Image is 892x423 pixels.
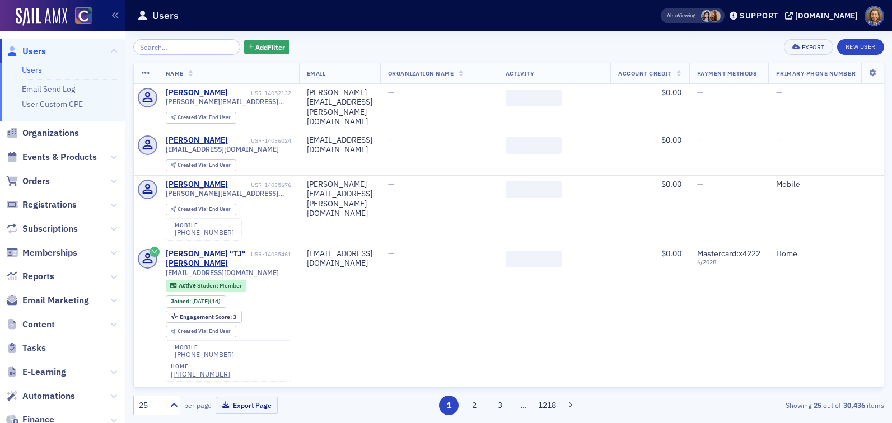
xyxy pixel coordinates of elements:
div: home [171,363,230,370]
span: [EMAIL_ADDRESS][DOMAIN_NAME] [166,269,279,277]
div: Created Via: End User [166,326,236,337]
span: Engagement Score : [180,313,233,321]
span: $0.00 [661,135,681,145]
label: per page [184,400,212,410]
span: Mastercard : x4222 [697,248,760,258]
span: — [388,248,394,258]
a: Users [6,45,46,58]
span: Subscriptions [22,223,78,235]
div: 3 [180,314,236,320]
div: mobile [175,344,234,351]
a: User Custom CPE [22,99,83,109]
a: Users [22,65,42,75]
h1: Users [152,9,179,22]
span: — [388,87,394,97]
span: — [776,135,782,145]
div: Created Via: End User [166,204,236,215]
span: Reports [22,270,54,283]
button: 1218 [537,396,557,415]
strong: 30,436 [841,400,867,410]
a: SailAMX [16,8,67,26]
span: Stacy Svendsen [701,10,713,22]
div: Engagement Score: 3 [166,311,242,323]
span: ‌ [506,251,562,267]
span: $0.00 [661,179,681,189]
div: [EMAIL_ADDRESS][DOMAIN_NAME] [307,249,372,269]
span: 6 / 2028 [697,258,760,266]
div: Active: Active: Student Member [166,280,247,291]
div: mobile [175,222,234,229]
span: — [388,179,394,189]
a: Automations [6,390,75,402]
button: 3 [490,396,510,415]
span: … [516,400,531,410]
div: Created Via: End User [166,112,236,124]
span: Profile [865,6,884,26]
div: [DOMAIN_NAME] [795,11,858,21]
a: [PHONE_NUMBER] [171,370,230,378]
a: Events & Products [6,151,97,163]
div: Joined: 2025-09-24 00:00:00 [166,295,226,308]
button: Export Page [216,397,278,414]
div: [EMAIL_ADDRESS][DOMAIN_NAME] [307,135,372,155]
a: Tasks [6,342,46,354]
button: [DOMAIN_NAME] [785,12,862,20]
span: Sheila Duggan [709,10,721,22]
span: [PERSON_NAME][EMAIL_ADDRESS][PERSON_NAME][DOMAIN_NAME] [166,189,291,198]
span: Primary Phone Number [776,69,856,77]
input: Search… [133,39,240,55]
span: Created Via : [178,114,209,121]
span: — [388,135,394,145]
span: — [697,179,703,189]
div: Created Via: End User [166,159,236,171]
a: Registrations [6,199,77,211]
a: Subscriptions [6,223,78,235]
div: USR-14052132 [230,90,291,97]
div: USR-14036024 [230,137,291,144]
a: Active Student Member [170,282,241,289]
span: Student Member [197,281,242,289]
a: [PERSON_NAME] [166,135,228,145]
div: Showing out of items [642,400,884,410]
span: Email Marketing [22,294,89,307]
a: Orders [6,175,50,187]
span: Created Via : [178,161,209,168]
span: Registrations [22,199,77,211]
a: E-Learning [6,366,66,378]
div: USR-14035461 [251,251,291,258]
div: End User [178,115,231,121]
span: — [697,87,703,97]
span: ‌ [506,137,562,154]
a: Email Marketing [6,294,89,307]
span: Name [166,69,184,77]
span: Tasks [22,342,46,354]
a: [PERSON_NAME] "TJ" [PERSON_NAME] [166,249,249,269]
a: Content [6,318,55,331]
span: ‌ [506,90,562,106]
span: Organization Name [388,69,454,77]
a: [PHONE_NUMBER] [175,350,234,359]
span: Email [307,69,326,77]
img: SailAMX [75,7,92,25]
div: USR-14035676 [230,181,291,189]
a: Reports [6,270,54,283]
a: [PHONE_NUMBER] [175,228,234,237]
span: E-Learning [22,366,66,378]
span: $0.00 [661,87,681,97]
div: [PERSON_NAME][EMAIL_ADDRESS][PERSON_NAME][DOMAIN_NAME] [307,88,372,127]
button: 2 [465,396,484,415]
div: Export [802,44,825,50]
a: Email Send Log [22,84,75,94]
div: [PERSON_NAME] [166,180,228,190]
a: Organizations [6,127,79,139]
a: Memberships [6,247,77,259]
a: [PERSON_NAME] [166,88,228,98]
button: 1 [439,396,459,415]
span: Orders [22,175,50,187]
span: Events & Products [22,151,97,163]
